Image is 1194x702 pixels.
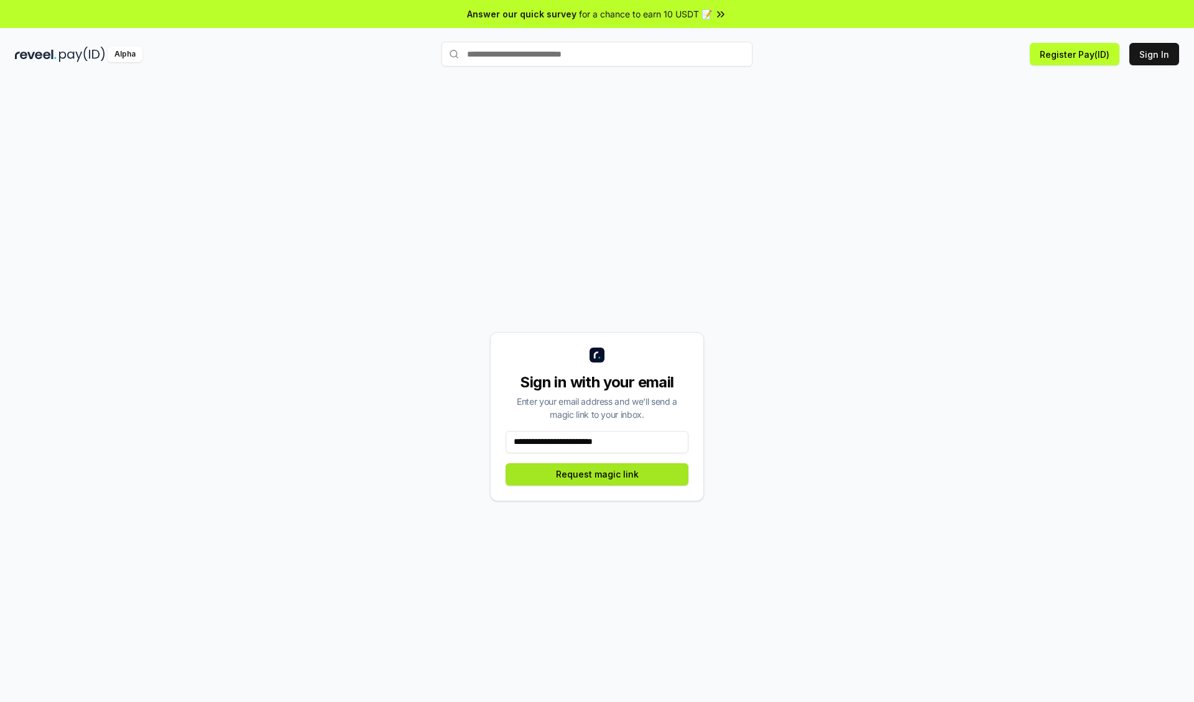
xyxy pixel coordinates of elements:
button: Request magic link [506,463,688,486]
img: reveel_dark [15,47,57,62]
span: Answer our quick survey [467,7,576,21]
button: Sign In [1129,43,1179,65]
button: Register Pay(ID) [1030,43,1119,65]
img: pay_id [59,47,105,62]
div: Alpha [108,47,142,62]
div: Enter your email address and we’ll send a magic link to your inbox. [506,395,688,421]
img: logo_small [590,348,604,363]
div: Sign in with your email [506,372,688,392]
span: for a chance to earn 10 USDT 📝 [579,7,712,21]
